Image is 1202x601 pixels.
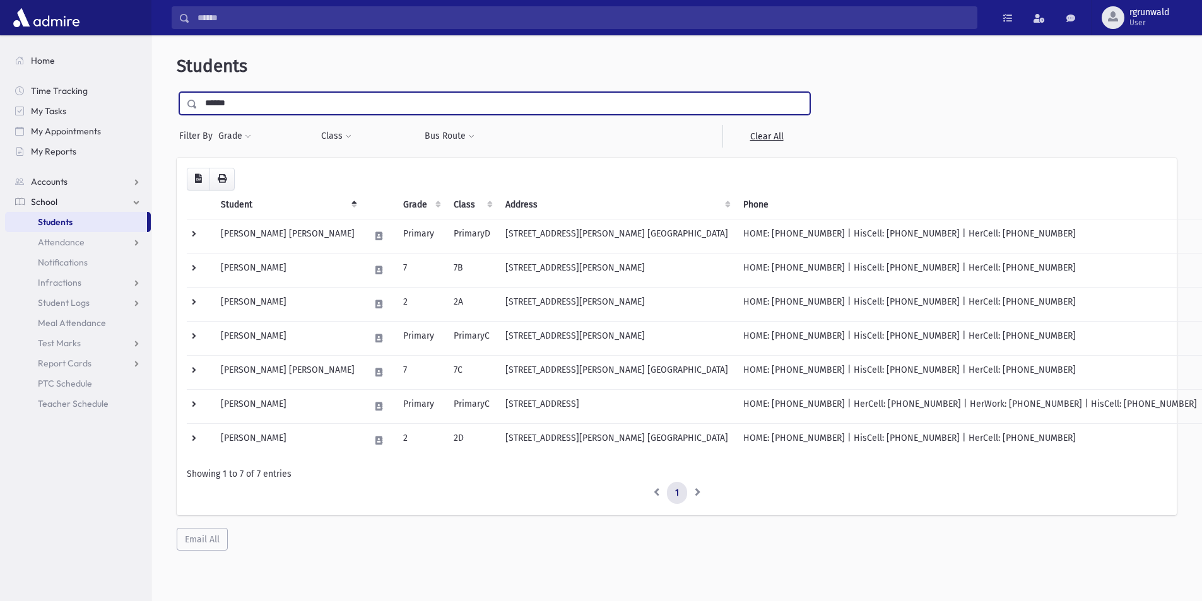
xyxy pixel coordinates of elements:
td: [PERSON_NAME] [213,321,362,355]
td: 7B [446,253,498,287]
a: Notifications [5,252,151,272]
button: Email All [177,528,228,551]
span: Filter By [179,129,218,143]
a: Clear All [722,125,810,148]
a: Report Cards [5,353,151,373]
span: Report Cards [38,358,91,369]
td: 2 [396,287,446,321]
span: User [1129,18,1169,28]
td: [STREET_ADDRESS][PERSON_NAME] [GEOGRAPHIC_DATA] [498,219,736,253]
td: PrimaryD [446,219,498,253]
a: Teacher Schedule [5,394,151,414]
span: Accounts [31,176,68,187]
a: Meal Attendance [5,313,151,333]
td: 2D [446,423,498,457]
a: Accounts [5,172,151,192]
td: 7 [396,355,446,389]
td: PrimaryC [446,389,498,423]
td: [PERSON_NAME] [213,389,362,423]
td: [STREET_ADDRESS][PERSON_NAME] [GEOGRAPHIC_DATA] [498,423,736,457]
td: Primary [396,321,446,355]
a: 1 [667,482,687,505]
td: [PERSON_NAME] [213,287,362,321]
input: Search [190,6,977,29]
a: My Tasks [5,101,151,121]
td: [STREET_ADDRESS][PERSON_NAME] [GEOGRAPHIC_DATA] [498,355,736,389]
td: 7C [446,355,498,389]
span: Student Logs [38,297,90,308]
td: [STREET_ADDRESS][PERSON_NAME] [498,287,736,321]
button: Grade [218,125,252,148]
a: Home [5,50,151,71]
span: Time Tracking [31,85,88,96]
td: Primary [396,219,446,253]
div: Showing 1 to 7 of 7 entries [187,467,1167,481]
td: 7 [396,253,446,287]
a: Infractions [5,272,151,293]
span: Meal Attendance [38,317,106,329]
span: My Reports [31,146,76,157]
button: Print [209,168,235,190]
span: Home [31,55,55,66]
span: Teacher Schedule [38,398,109,409]
span: rgrunwald [1129,8,1169,18]
span: Students [38,216,73,228]
span: My Tasks [31,105,66,117]
a: Test Marks [5,333,151,353]
td: [PERSON_NAME] [PERSON_NAME] [213,219,362,253]
td: [PERSON_NAME] [213,423,362,457]
span: Students [177,55,247,76]
a: Student Logs [5,293,151,313]
th: Class: activate to sort column ascending [446,190,498,219]
td: [STREET_ADDRESS][PERSON_NAME] [498,253,736,287]
td: Primary [396,389,446,423]
td: [STREET_ADDRESS] [498,389,736,423]
a: My Appointments [5,121,151,141]
img: AdmirePro [10,5,83,30]
td: PrimaryC [446,321,498,355]
span: Infractions [38,277,81,288]
a: My Reports [5,141,151,161]
span: My Appointments [31,125,101,137]
button: CSV [187,168,210,190]
a: Students [5,212,147,232]
button: Class [321,125,352,148]
span: Notifications [38,257,88,268]
a: School [5,192,151,212]
span: Attendance [38,236,85,248]
td: [PERSON_NAME] [213,253,362,287]
a: Time Tracking [5,81,151,101]
span: PTC Schedule [38,378,92,389]
span: School [31,196,57,207]
td: [STREET_ADDRESS][PERSON_NAME] [498,321,736,355]
th: Student: activate to sort column descending [213,190,362,219]
td: [PERSON_NAME] [PERSON_NAME] [213,355,362,389]
td: 2 [396,423,446,457]
th: Address: activate to sort column ascending [498,190,736,219]
a: Attendance [5,232,151,252]
th: Grade: activate to sort column ascending [396,190,446,219]
td: 2A [446,287,498,321]
a: PTC Schedule [5,373,151,394]
button: Bus Route [424,125,475,148]
span: Test Marks [38,337,81,349]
